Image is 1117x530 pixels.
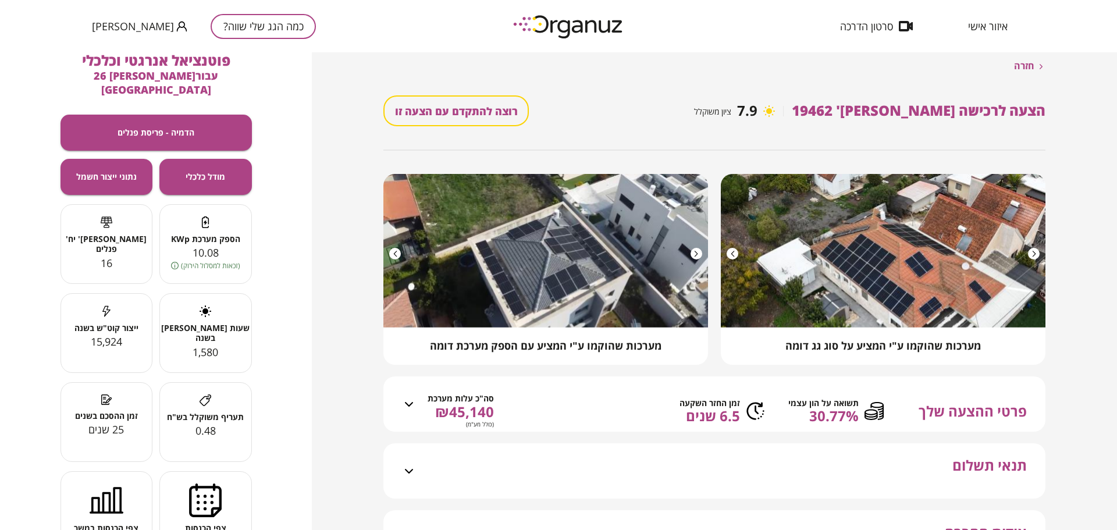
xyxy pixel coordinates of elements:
[721,174,1045,328] img: image
[160,412,251,422] span: תעריף משוקלל בש"ח
[160,323,251,343] span: שעות [PERSON_NAME] בשנה
[952,457,1027,499] span: תנאי תשלום
[680,398,740,408] span: זמן החזר השקעה
[694,106,731,117] span: ציון משוקלל
[211,14,316,39] button: כמה הגג שלי שווה?
[505,10,633,42] img: logo
[195,424,216,437] span: 0.48
[61,323,152,333] span: ייצור קוט"ש בשנה
[76,172,137,182] span: נתוני ייצור חשמל
[737,101,757,120] span: 7.9
[466,420,494,429] span: (כולל מע"מ)
[118,127,194,137] span: הדמיה - פריסת פנלים
[430,339,661,353] span: מערכות שהוקמו ע"י המציע עם הספק מערכת דומה
[383,174,708,328] img: image
[61,159,153,195] button: נתוני ייצור חשמל
[92,19,187,34] button: [PERSON_NAME]
[181,260,240,271] span: (זכאות למסלול הירוק)
[823,20,930,32] button: סרטון הדרכה
[401,443,1028,499] div: תנאי תשלום
[1014,61,1034,72] span: חזרה
[792,101,1045,120] span: הצעה לרכישה [PERSON_NAME]' 19462
[92,20,174,32] span: [PERSON_NAME]
[193,345,218,359] span: 1,580
[383,95,529,126] button: רוצה להתקדם עם הצעה זו
[61,411,152,421] span: זמן ההסכם בשנים
[919,401,1027,421] span: פרטי ההצעה שלך
[88,422,124,436] span: 25 שנים
[968,20,1008,32] span: איזור אישי
[61,115,252,151] button: הדמיה - פריסת פנלים
[94,69,218,97] span: עבור [PERSON_NAME] 26 [GEOGRAPHIC_DATA]
[428,404,494,420] span: ₪45,140
[91,335,122,348] span: 15,924
[951,20,1025,32] button: איזור אישי
[428,393,494,403] span: סה"כ עלות מערכת
[61,234,152,254] span: [PERSON_NAME]' יח' פנלים
[159,159,252,195] button: מודל כלכלי
[1014,61,1045,72] button: חזרה
[101,256,112,270] span: 16
[680,408,740,424] span: 6.5 שנים
[788,398,859,408] span: תשואה על הון עצמי
[788,408,859,424] span: 30.77%
[82,51,230,70] span: פוטנציאל אנרגטי וכלכלי
[186,172,225,182] span: מודל כלכלי
[401,376,1028,432] div: פרטי ההצעה שלךתשואה על הון עצמי30.77%זמן החזר השקעה6.5 שניםסה"כ עלות מערכת₪45,140(כולל מע"מ)
[840,20,893,32] span: סרטון הדרכה
[193,246,219,259] span: 10.08
[785,339,981,353] span: מערכות שהוקמו ע"י המציע על סוג גג דומה
[160,234,251,244] span: הספק מערכת KWp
